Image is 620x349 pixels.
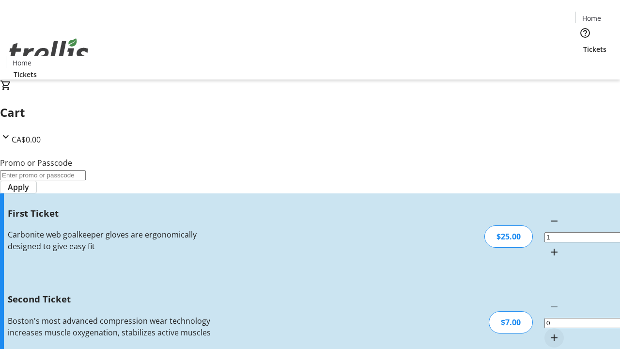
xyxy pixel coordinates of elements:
[13,58,31,68] span: Home
[576,13,607,23] a: Home
[575,44,614,54] a: Tickets
[8,206,219,220] h3: First Ticket
[489,311,533,333] div: $7.00
[575,23,595,43] button: Help
[544,242,564,262] button: Increment by one
[6,69,45,79] a: Tickets
[8,292,219,306] h3: Second Ticket
[14,69,37,79] span: Tickets
[544,211,564,231] button: Decrement by one
[484,225,533,248] div: $25.00
[12,134,41,145] span: CA$0.00
[544,328,564,348] button: Increment by one
[6,28,92,76] img: Orient E2E Organization CqHrCUIKGa's Logo
[8,229,219,252] div: Carbonite web goalkeeper gloves are ergonomically designed to give easy fit
[583,44,606,54] span: Tickets
[582,13,601,23] span: Home
[8,181,29,193] span: Apply
[6,58,37,68] a: Home
[8,315,219,338] div: Boston's most advanced compression wear technology increases muscle oxygenation, stabilizes activ...
[575,54,595,74] button: Cart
